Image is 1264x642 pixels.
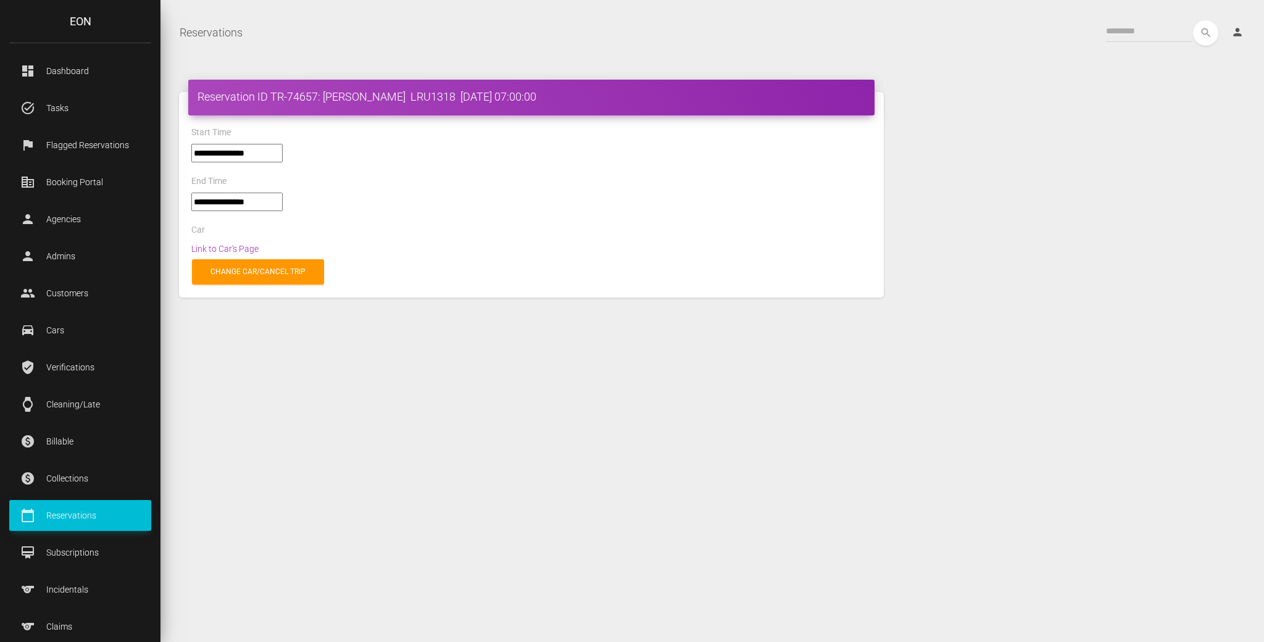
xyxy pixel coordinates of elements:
[9,93,151,123] a: task_alt Tasks
[9,389,151,420] a: watch Cleaning/Late
[19,62,142,80] p: Dashboard
[191,175,227,188] label: End Time
[19,543,142,562] p: Subscriptions
[9,204,151,235] a: person Agencies
[1222,20,1255,45] a: person
[19,321,142,340] p: Cars
[197,89,865,104] h4: Reservation ID TR-74657: [PERSON_NAME] LRU1318 [DATE] 07:00:00
[19,469,142,488] p: Collections
[180,17,243,48] a: Reservations
[19,395,142,414] p: Cleaning/Late
[19,136,142,154] p: Flagged Reservations
[19,506,142,525] p: Reservations
[19,210,142,228] p: Agencies
[192,259,324,285] a: Change car/cancel trip
[191,127,231,139] label: Start Time
[19,99,142,117] p: Tasks
[9,130,151,160] a: flag Flagged Reservations
[9,56,151,86] a: dashboard Dashboard
[9,315,151,346] a: drive_eta Cars
[9,463,151,494] a: paid Collections
[9,241,151,272] a: person Admins
[9,167,151,198] a: corporate_fare Booking Portal
[9,278,151,309] a: people Customers
[9,426,151,457] a: paid Billable
[9,574,151,605] a: sports Incidentals
[19,173,142,191] p: Booking Portal
[1231,26,1244,38] i: person
[19,284,142,302] p: Customers
[19,247,142,265] p: Admins
[191,224,205,236] label: Car
[1193,20,1218,46] button: search
[19,617,142,636] p: Claims
[19,580,142,599] p: Incidentals
[9,352,151,383] a: verified_user Verifications
[9,611,151,642] a: sports Claims
[19,358,142,377] p: Verifications
[191,244,259,254] a: Link to Car's Page
[9,500,151,531] a: calendar_today Reservations
[19,432,142,451] p: Billable
[9,537,151,568] a: card_membership Subscriptions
